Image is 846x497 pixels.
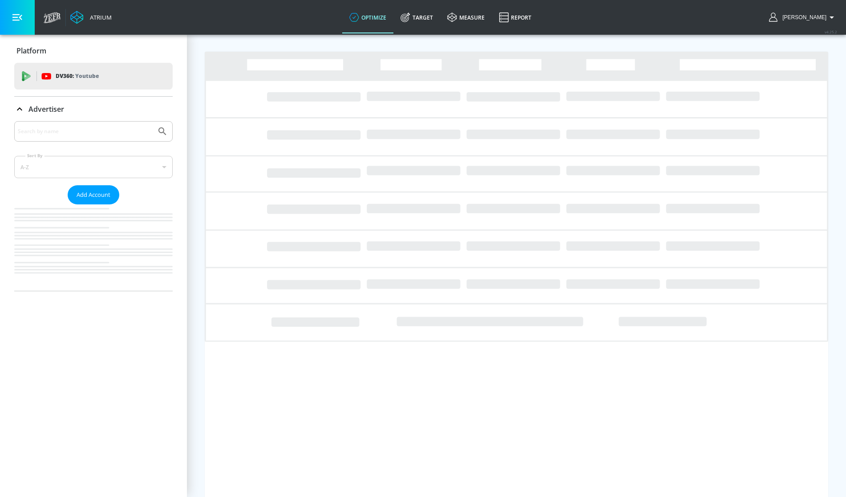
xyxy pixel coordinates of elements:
[769,12,837,23] button: [PERSON_NAME]
[25,153,45,159] label: Sort By
[86,13,112,21] div: Atrium
[14,156,173,178] div: A-Z
[68,185,119,204] button: Add Account
[70,11,112,24] a: Atrium
[825,29,837,34] span: v 4.25.2
[56,71,99,81] p: DV360:
[16,46,46,56] p: Platform
[77,190,110,200] span: Add Account
[14,63,173,90] div: DV360: Youtube
[14,121,173,291] div: Advertiser
[393,1,440,33] a: Target
[18,126,153,137] input: Search by name
[342,1,393,33] a: optimize
[779,14,826,20] span: login as: andres.hernandez@zefr.com
[440,1,492,33] a: measure
[14,97,173,122] div: Advertiser
[28,104,64,114] p: Advertiser
[75,71,99,81] p: Youtube
[14,38,173,63] div: Platform
[492,1,538,33] a: Report
[14,204,173,291] nav: list of Advertiser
